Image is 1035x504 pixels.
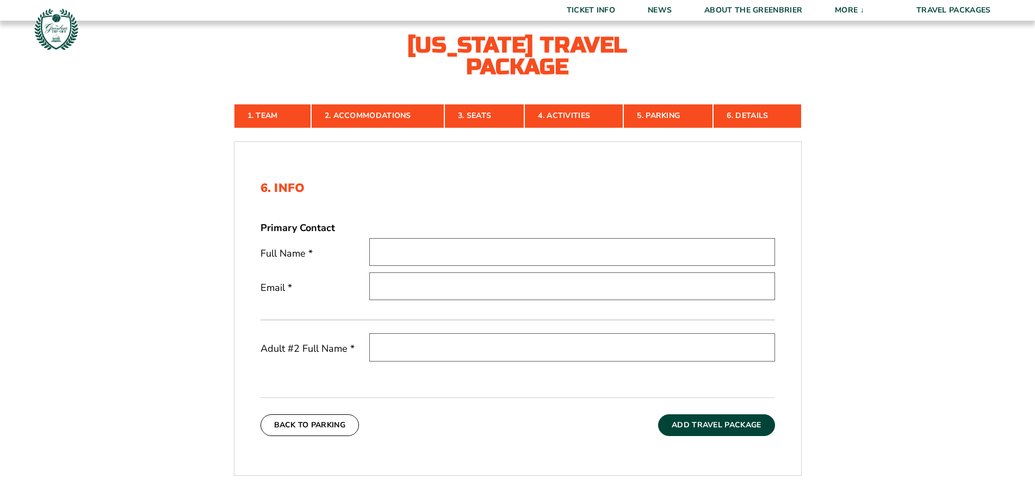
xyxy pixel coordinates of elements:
[261,414,360,436] button: Back To Parking
[261,247,369,260] label: Full Name *
[33,5,80,53] img: Greenbrier Tip-Off
[234,104,311,128] a: 1. Team
[261,342,369,356] label: Adult #2 Full Name *
[261,281,369,295] label: Email *
[623,104,713,128] a: 5. Parking
[261,221,335,235] strong: Primary Contact
[311,104,444,128] a: 2. Accommodations
[261,181,775,195] h2: 6. Info
[444,104,524,128] a: 3. Seats
[658,414,774,436] button: Add Travel Package
[524,104,623,128] a: 4. Activities
[398,34,637,78] h2: [US_STATE] Travel Package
